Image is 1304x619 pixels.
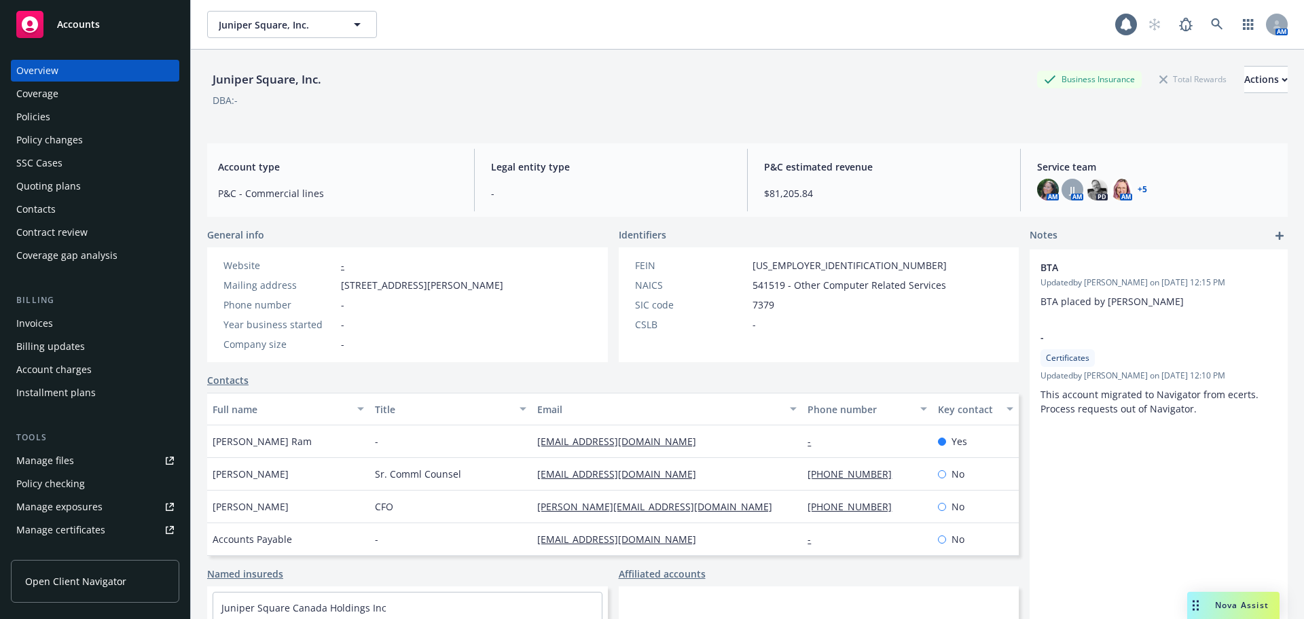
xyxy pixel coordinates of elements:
img: photo [1110,179,1132,200]
div: Billing updates [16,336,85,357]
a: Invoices [11,313,179,334]
a: Contacts [11,198,179,220]
a: Affiliated accounts [619,567,706,581]
span: CFO [375,499,393,514]
a: Overview [11,60,179,82]
div: Full name [213,402,349,417]
span: Manage exposures [11,496,179,518]
div: NAICS [635,278,747,292]
img: photo [1037,179,1059,200]
span: No [952,499,964,514]
span: Nova Assist [1215,599,1269,611]
button: Nova Assist [1187,592,1280,619]
div: Coverage gap analysis [16,245,117,266]
button: Email [532,393,802,425]
div: Juniper Square, Inc. [207,71,327,88]
div: Policy changes [16,129,83,151]
a: Switch app [1235,11,1262,38]
div: Account charges [16,359,92,381]
span: Certificates [1046,352,1089,364]
a: Report a Bug [1172,11,1199,38]
img: photo [1086,179,1108,200]
button: Phone number [802,393,932,425]
div: Installment plans [16,382,96,404]
a: Contacts [207,373,249,387]
div: -CertificatesUpdatedby [PERSON_NAME] on [DATE] 12:10 PMThis account migrated to Navigator from ec... [1030,319,1288,427]
button: Title [369,393,532,425]
span: [STREET_ADDRESS][PERSON_NAME] [341,278,503,292]
a: Manage files [11,450,179,472]
a: [PHONE_NUMBER] [808,500,903,513]
button: Juniper Square, Inc. [207,11,377,38]
div: DBA: - [213,93,238,107]
button: Actions [1244,66,1288,93]
div: Company size [223,337,336,351]
span: - [491,186,731,200]
span: [PERSON_NAME] [213,467,289,481]
a: [EMAIL_ADDRESS][DOMAIN_NAME] [537,533,707,546]
span: - [753,317,756,332]
div: BTAUpdatedby [PERSON_NAME] on [DATE] 12:15 PMBTA placed by [PERSON_NAME] [1030,249,1288,319]
div: Manage certificates [16,519,105,541]
span: Legal entity type [491,160,731,174]
span: Juniper Square, Inc. [219,18,336,32]
a: Juniper Square Canada Holdings Inc [221,601,386,614]
span: - [341,337,344,351]
span: BTA [1040,260,1242,275]
a: Account charges [11,359,179,381]
span: General info [207,228,264,242]
a: Installment plans [11,382,179,404]
div: Actions [1244,67,1288,92]
a: Manage claims [11,542,179,564]
span: Account type [218,160,458,174]
a: Policy changes [11,129,179,151]
div: Email [537,402,782,417]
span: - [341,317,344,332]
div: FEIN [635,258,747,272]
div: Coverage [16,83,58,105]
button: Full name [207,393,369,425]
a: [PERSON_NAME][EMAIL_ADDRESS][DOMAIN_NAME] [537,500,783,513]
a: - [341,259,344,272]
span: Accounts Payable [213,532,292,546]
div: Manage files [16,450,74,472]
span: No [952,532,964,546]
a: SSC Cases [11,152,179,174]
span: [US_EMPLOYER_IDENTIFICATION_NUMBER] [753,258,947,272]
div: Total Rewards [1153,71,1233,88]
div: Business Insurance [1037,71,1142,88]
div: Policy checking [16,473,85,495]
div: CSLB [635,317,747,332]
a: [EMAIL_ADDRESS][DOMAIN_NAME] [537,467,707,480]
span: 541519 - Other Computer Related Services [753,278,946,292]
span: P&C estimated revenue [764,160,1004,174]
div: Billing [11,294,179,307]
span: - [341,298,344,312]
div: Invoices [16,313,53,334]
div: Contacts [16,198,56,220]
span: No [952,467,964,481]
a: Coverage [11,83,179,105]
span: Notes [1030,228,1057,244]
a: [PHONE_NUMBER] [808,467,903,480]
a: Manage certificates [11,519,179,541]
a: Policies [11,106,179,128]
div: Title [375,402,511,417]
span: [PERSON_NAME] Ram [213,434,312,448]
span: Open Client Navigator [25,574,126,588]
div: Overview [16,60,58,82]
span: JJ [1070,183,1075,197]
div: Quoting plans [16,175,81,197]
a: Search [1203,11,1231,38]
span: Yes [952,434,967,448]
button: Key contact [932,393,1019,425]
div: Phone number [223,298,336,312]
span: $81,205.84 [764,186,1004,200]
div: Tools [11,431,179,444]
a: add [1271,228,1288,244]
a: Coverage gap analysis [11,245,179,266]
div: Drag to move [1187,592,1204,619]
span: - [375,434,378,448]
a: [EMAIL_ADDRESS][DOMAIN_NAME] [537,435,707,448]
div: Year business started [223,317,336,332]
